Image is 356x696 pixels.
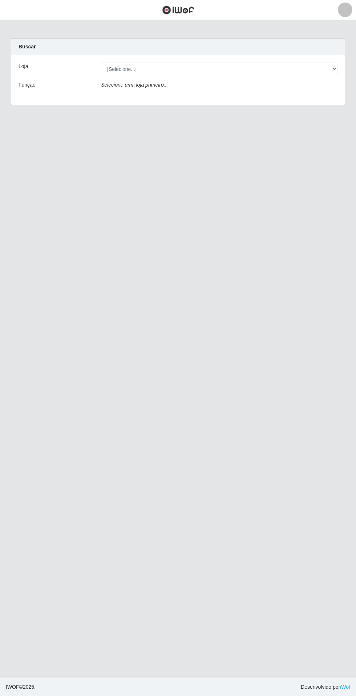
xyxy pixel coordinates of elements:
span: Desenvolvido por [301,683,350,691]
span: © 2025 . [6,683,36,691]
span: IWOF [6,684,19,690]
img: CoreUI Logo [162,5,194,15]
label: Loja [19,63,28,70]
strong: Buscar [19,44,36,49]
a: iWof [340,684,350,690]
i: Selecione uma loja primeiro... [101,82,168,88]
label: Função [19,81,36,89]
